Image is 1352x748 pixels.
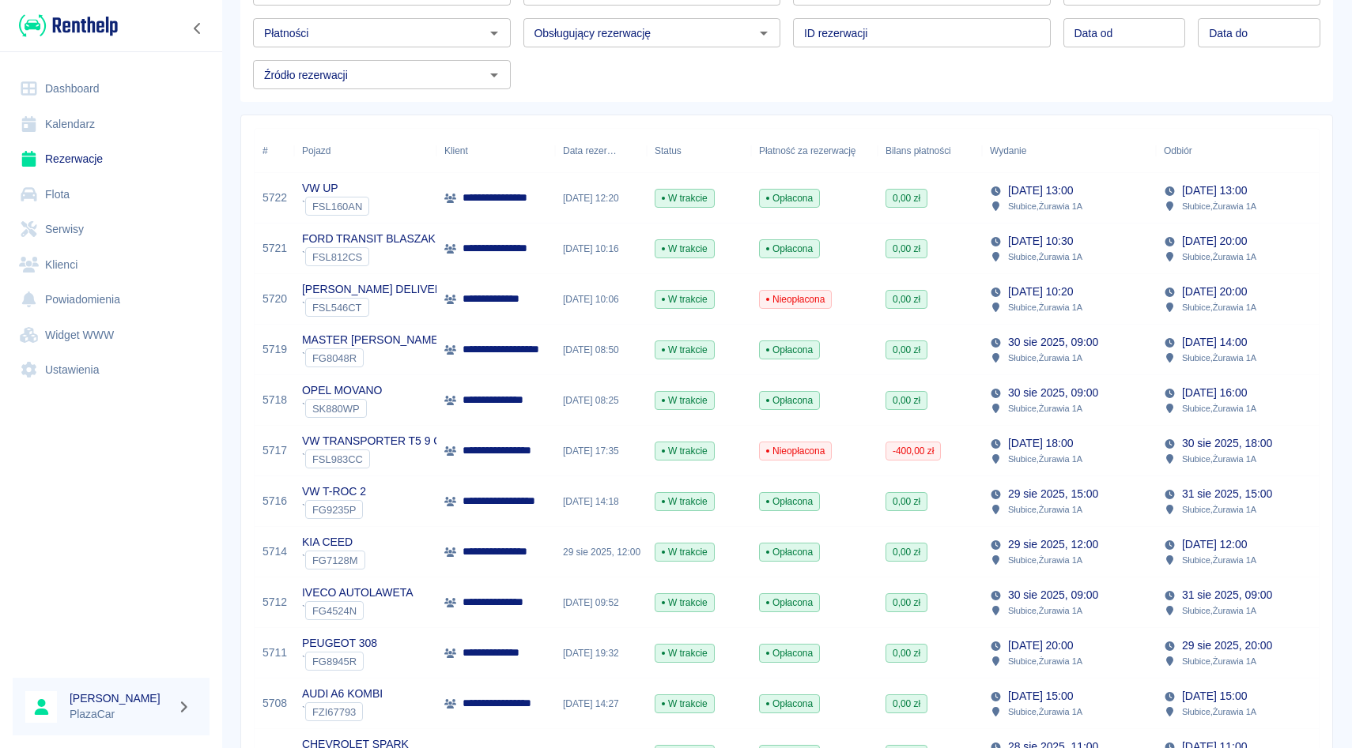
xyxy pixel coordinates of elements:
div: ` [302,702,383,721]
a: Widget WWW [13,318,210,353]
p: [DATE] 13:00 [1008,182,1073,199]
span: FG4524N [306,605,363,617]
span: 0,00 zł [886,191,927,205]
a: Kalendarz [13,107,210,142]
p: [DATE] 12:00 [1182,536,1247,553]
div: Wydanie [982,129,1156,173]
div: [DATE] 10:06 [555,274,647,325]
span: W trakcie [655,242,714,256]
span: Nieopłacona [760,444,831,458]
button: Zwiń nawigację [186,18,210,39]
a: Dashboard [13,71,210,107]
a: 5714 [262,543,287,560]
span: Opłacona [760,393,819,408]
button: Sort [1192,140,1214,162]
p: 30 sie 2025, 18:00 [1182,435,1272,452]
p: Słubice , Żurawia 1A [1008,199,1082,213]
img: Renthelp logo [19,13,118,39]
div: # [255,129,294,173]
input: DD.MM.YYYY [1063,18,1186,47]
span: W trakcie [655,646,714,660]
a: 5712 [262,594,287,611]
p: VW TRANSPORTER T5 9 OS [302,433,449,449]
div: Płatność za rezerwację [759,129,856,173]
p: 31 sie 2025, 09:00 [1182,587,1272,603]
span: Opłacona [760,343,819,357]
p: 29 sie 2025, 20:00 [1182,637,1272,654]
span: W trakcie [655,494,714,509]
button: Otwórz [483,22,505,44]
a: 5721 [262,240,287,257]
p: [DATE] 16:00 [1182,385,1247,401]
span: FG9235P [306,504,362,516]
div: ` [302,348,441,367]
p: [PERSON_NAME] DELIVER 9 [302,281,451,298]
p: Słubice , Żurawia 1A [1008,603,1082,618]
div: 29 sie 2025, 12:00 [555,527,647,577]
span: 0,00 zł [886,242,927,256]
span: FG8945R [306,656,363,667]
p: IVECO AUTOLAWETA [302,584,414,601]
div: Status [647,129,751,173]
p: VW T-ROC 2 [302,483,366,500]
p: MASTER [PERSON_NAME] [302,332,441,348]
span: W trakcie [655,191,714,205]
div: Odbiór [1156,129,1330,173]
span: W trakcie [655,343,714,357]
div: [DATE] 08:25 [555,375,647,426]
input: DD.MM.YYYY [1198,18,1320,47]
p: KIA CEED [302,534,365,551]
p: [DATE] 10:30 [1008,233,1073,250]
span: Opłacona [760,596,819,610]
span: 0,00 zł [886,292,927,306]
span: FSL160AN [306,201,368,212]
p: [DATE] 20:00 [1182,284,1247,300]
span: Opłacona [760,646,819,660]
div: Status [655,129,682,173]
a: 5720 [262,291,287,307]
span: Nieopłacona [760,292,831,306]
div: Klient [444,129,468,173]
div: ` [302,247,436,266]
p: 29 sie 2025, 12:00 [1008,536,1098,553]
p: Słubice , Żurawia 1A [1008,250,1082,264]
div: ` [302,197,369,216]
span: 0,00 zł [886,393,927,408]
p: Słubice , Żurawia 1A [1008,502,1082,517]
span: Opłacona [760,545,819,559]
button: Otwórz [753,22,775,44]
div: ` [302,500,366,519]
div: [DATE] 09:52 [555,577,647,628]
div: ` [302,449,449,468]
span: 0,00 zł [886,545,927,559]
button: Sort [617,140,639,162]
a: Flota [13,177,210,212]
p: Słubice , Żurawia 1A [1182,603,1256,618]
p: Słubice , Żurawia 1A [1182,401,1256,415]
p: 30 sie 2025, 09:00 [1008,334,1098,351]
p: Słubice , Żurawia 1A [1008,705,1082,719]
div: [DATE] 08:50 [555,325,647,375]
a: Powiadomienia [13,282,210,318]
span: 0,00 zł [886,343,927,357]
span: Opłacona [760,494,819,509]
span: FSL812CS [306,251,368,263]
p: [DATE] 14:00 [1182,334,1247,351]
div: ` [302,551,365,569]
p: 29 sie 2025, 15:00 [1008,486,1098,502]
a: Serwisy [13,212,210,247]
p: Słubice , Żurawia 1A [1008,452,1082,466]
span: FSL546CT [306,302,368,314]
div: Bilans płatności [878,129,982,173]
span: SK880WP [306,403,366,415]
span: 0,00 zł [886,596,927,610]
div: [DATE] 17:35 [555,426,647,476]
p: Słubice , Żurawia 1A [1182,705,1256,719]
p: Słubice , Żurawia 1A [1182,300,1256,314]
div: Data rezerwacji [563,129,617,173]
div: # [262,129,268,173]
div: ` [302,601,414,620]
span: W trakcie [655,444,714,458]
p: [DATE] 13:00 [1182,182,1247,199]
div: [DATE] 19:32 [555,628,647,678]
